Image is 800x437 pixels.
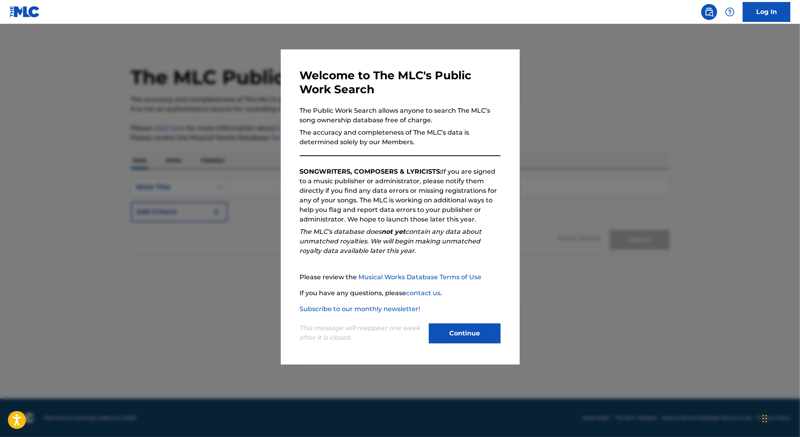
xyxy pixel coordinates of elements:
[429,323,501,343] button: Continue
[722,4,738,20] div: Help
[701,4,717,20] a: Public Search
[300,69,501,96] h3: Welcome to The MLC's Public Work Search
[300,167,501,224] p: If you are signed to a music publisher or administrator, please notify them directly if you find ...
[407,289,441,297] a: contact us
[300,305,421,313] a: Subscribe to our monthly newsletter!
[300,106,501,125] p: The Public Work Search allows anyone to search The MLC’s song ownership database free of charge.
[300,272,501,282] p: Please review the
[382,228,406,235] strong: not yet
[300,228,482,255] em: The MLC’s database does contain any data about unmatched royalties. We will begin making unmatche...
[300,168,442,175] strong: SONGWRITERS, COMPOSERS & LYRICISTS:
[760,399,800,437] iframe: Chat Widget
[300,288,501,298] p: If you have any questions, please .
[359,273,482,281] a: Musical Works Database Terms of Use
[763,407,767,431] div: Drag
[725,7,735,17] img: help
[743,2,790,22] a: Log In
[10,6,40,18] img: MLC Logo
[300,323,424,343] p: This message will reappear one week after it is closed.
[704,7,714,17] img: search
[300,128,501,147] p: The accuracy and completeness of The MLC’s data is determined solely by our Members.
